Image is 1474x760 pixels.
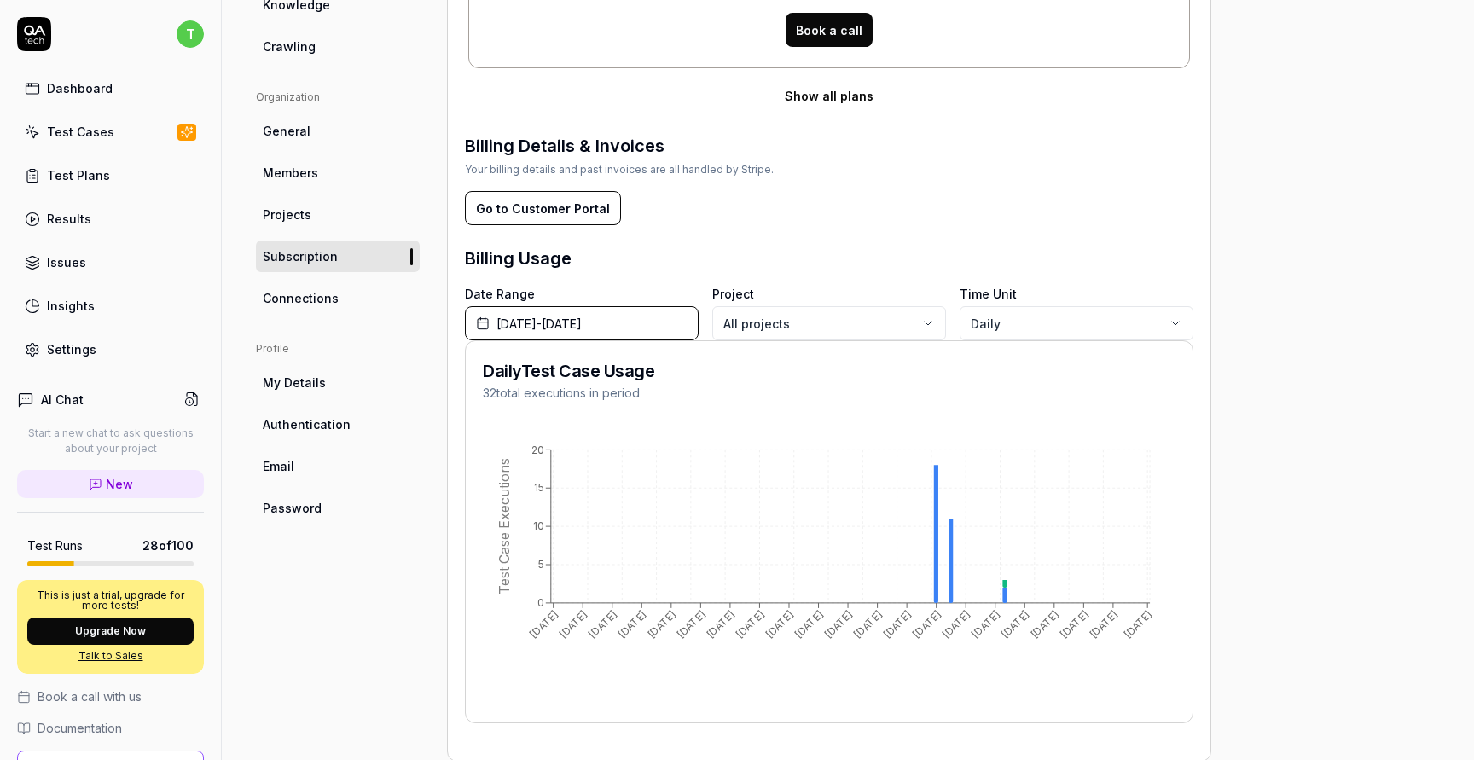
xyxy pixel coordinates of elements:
[534,481,544,494] tspan: 15
[465,285,699,303] label: Date Range
[263,374,326,392] span: My Details
[17,333,204,366] a: Settings
[263,499,322,517] span: Password
[465,133,774,159] h3: Billing Details & Invoices
[263,206,311,223] span: Projects
[47,253,86,271] div: Issues
[537,596,544,609] tspan: 0
[27,618,194,645] button: Upgrade Now
[1087,607,1120,641] tspan: [DATE]
[17,687,204,705] a: Book a call with us
[465,246,572,271] h3: Billing Usage
[47,166,110,184] div: Test Plans
[531,444,544,456] tspan: 20
[851,607,885,641] tspan: [DATE]
[880,607,914,641] tspan: [DATE]
[538,558,544,571] tspan: 5
[256,90,420,105] div: Organization
[910,607,943,641] tspan: [DATE]
[616,607,649,641] tspan: [DATE]
[256,31,420,62] a: Crawling
[465,306,699,340] button: [DATE]-[DATE]
[263,164,318,182] span: Members
[47,340,96,358] div: Settings
[47,297,95,315] div: Insights
[704,607,737,641] tspan: [DATE]
[939,607,972,641] tspan: [DATE]
[17,470,204,498] a: New
[41,391,84,409] h4: AI Chat
[465,191,621,225] button: Go to Customer Portal
[256,241,420,272] a: Subscription
[17,719,204,737] a: Documentation
[675,607,708,641] tspan: [DATE]
[496,458,513,595] tspan: Test Case Executions
[1058,607,1091,641] tspan: [DATE]
[792,607,826,641] tspan: [DATE]
[106,475,133,493] span: New
[586,607,619,641] tspan: [DATE]
[483,358,654,384] h2: Daily Test Case Usage
[556,607,589,641] tspan: [DATE]
[821,607,855,641] tspan: [DATE]
[17,115,204,148] a: Test Cases
[256,157,420,189] a: Members
[17,202,204,235] a: Results
[47,79,113,97] div: Dashboard
[999,607,1032,641] tspan: [DATE]
[527,607,560,641] tspan: [DATE]
[763,607,796,641] tspan: [DATE]
[27,648,194,664] a: Talk to Sales
[177,20,204,48] span: t
[786,13,873,47] button: Book a call
[256,282,420,314] a: Connections
[960,285,1193,303] label: Time Unit
[27,590,194,611] p: This is just a trial, upgrade for more tests!
[533,519,544,532] tspan: 10
[17,289,204,322] a: Insights
[256,492,420,524] a: Password
[1028,607,1061,641] tspan: [DATE]
[142,537,194,554] span: 28 of 100
[1121,607,1154,641] tspan: [DATE]
[256,115,420,147] a: General
[263,247,338,265] span: Subscription
[263,289,339,307] span: Connections
[712,285,946,303] label: Project
[256,199,420,230] a: Projects
[38,719,122,737] span: Documentation
[47,210,91,228] div: Results
[263,457,294,475] span: Email
[786,21,873,38] a: Book a call
[483,384,654,402] p: 32 total executions in period
[465,162,774,177] div: Your billing details and past invoices are all handled by Stripe.
[645,607,678,641] tspan: [DATE]
[256,450,420,482] a: Email
[263,38,316,55] span: Crawling
[17,246,204,279] a: Issues
[256,341,420,357] div: Profile
[734,607,767,641] tspan: [DATE]
[17,72,204,105] a: Dashboard
[38,687,142,705] span: Book a call with us
[27,538,83,554] h5: Test Runs
[177,17,204,51] button: t
[263,415,351,433] span: Authentication
[47,123,114,141] div: Test Cases
[17,159,204,192] a: Test Plans
[17,426,204,456] p: Start a new chat to ask questions about your project
[256,367,420,398] a: My Details
[256,409,420,440] a: Authentication
[263,122,310,140] span: General
[465,78,1193,113] button: Show all plans
[496,315,582,333] span: [DATE] - [DATE]
[969,607,1002,641] tspan: [DATE]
